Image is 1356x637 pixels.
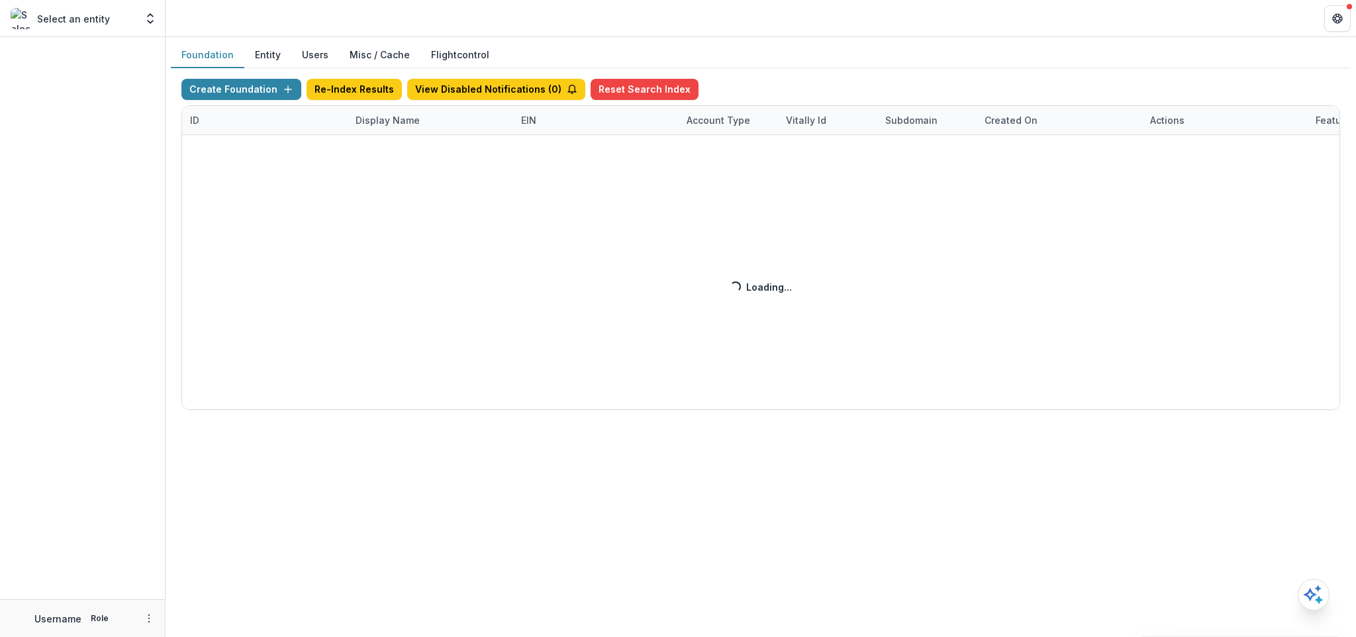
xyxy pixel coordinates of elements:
button: Open entity switcher [141,5,160,32]
p: Username [34,612,81,626]
button: Misc / Cache [339,42,420,68]
button: Get Help [1324,5,1351,32]
button: Open AI Assistant [1298,579,1330,611]
p: Select an entity [37,12,110,26]
a: Flightcontrol [431,48,489,62]
button: Foundation [171,42,244,68]
button: Users [291,42,339,68]
img: Select an entity [11,8,32,29]
button: More [141,611,157,626]
p: Role [87,612,113,624]
button: Entity [244,42,291,68]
